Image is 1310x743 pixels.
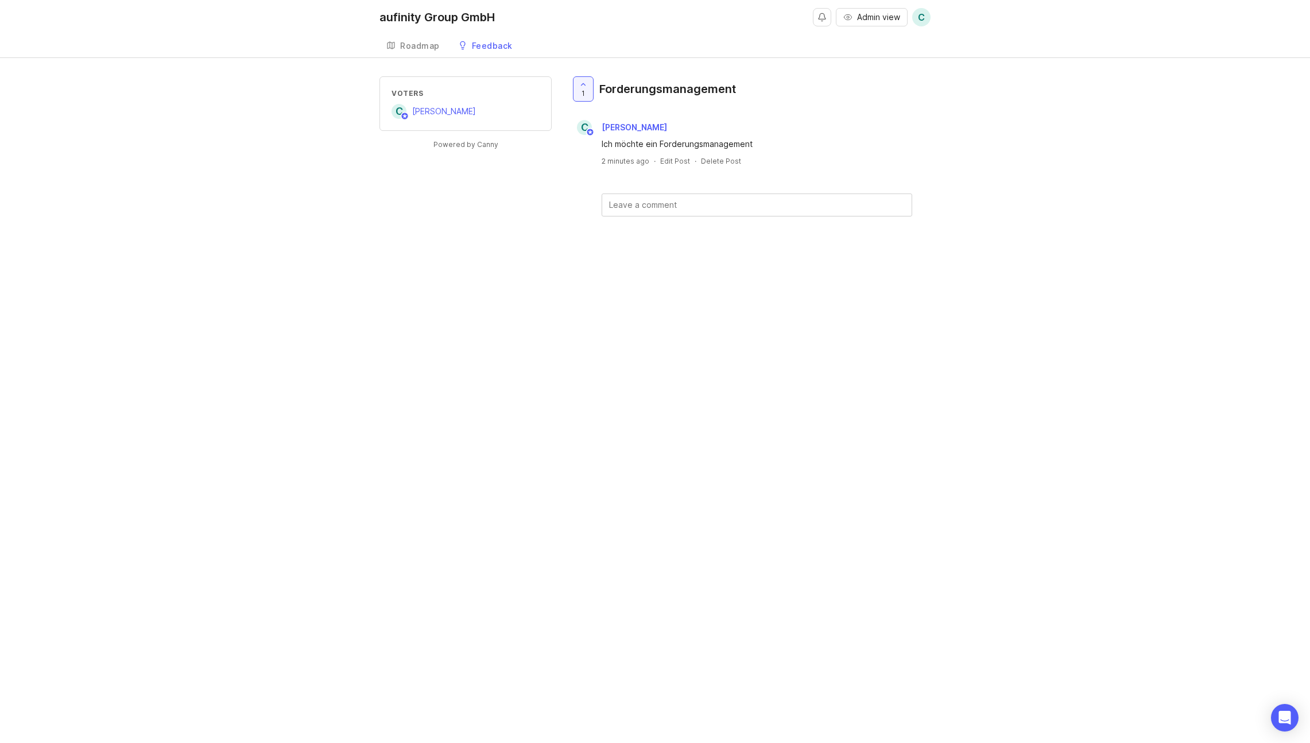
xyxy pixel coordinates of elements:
div: aufinity Group GmbH [379,11,495,23]
button: Admin view [836,8,908,26]
div: Feedback [472,42,513,50]
span: C [918,10,925,24]
span: [PERSON_NAME] [602,122,667,132]
button: C [912,8,931,26]
a: C[PERSON_NAME] [570,120,676,135]
div: Edit Post [660,156,690,166]
div: C [577,120,592,135]
div: Forderungsmanagement [599,81,736,97]
span: [PERSON_NAME] [412,106,476,116]
div: Delete Post [701,156,741,166]
a: C[PERSON_NAME] [392,104,476,119]
div: · [654,156,656,166]
div: · [695,156,696,166]
div: C [392,104,406,119]
a: Powered by Canny [432,138,500,151]
div: Open Intercom Messenger [1271,704,1299,732]
a: Roadmap [379,34,447,58]
a: 2 minutes ago [602,156,649,166]
div: Voters [392,88,540,98]
img: member badge [401,112,409,121]
div: Roadmap [400,42,440,50]
span: 1 [582,88,585,98]
a: Feedback [451,34,520,58]
button: Notifications [813,8,831,26]
div: Ich möchte ein Forderungsmanagement [602,138,912,150]
button: 1 [573,76,594,102]
img: member badge [586,128,595,137]
span: Admin view [857,11,900,23]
